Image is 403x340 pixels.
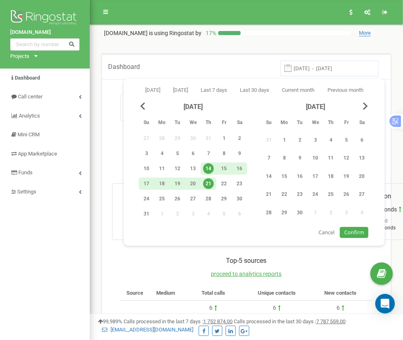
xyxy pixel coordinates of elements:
[218,117,230,129] abbr: Friday
[139,208,154,220] div: Sun Aug 31, 2025
[325,171,336,182] div: 18
[279,189,290,200] div: 22
[170,162,185,175] div: Tue Aug 12, 2025
[232,162,247,175] div: Sat Aug 16, 2025
[124,318,232,324] span: Calls processed in the last 7 days :
[19,113,40,119] span: Analytics
[188,148,198,159] div: 6
[356,171,367,182] div: 20
[292,187,308,202] div: Tue Sep 23, 2025
[188,193,198,204] div: 27
[234,133,245,144] div: 2
[203,178,214,189] div: 21
[279,207,290,218] div: 29
[323,132,339,147] div: Thu Sep 4, 2025
[139,162,154,175] div: Sun Aug 10, 2025
[261,169,277,184] div: Sun Sep 14, 2025
[354,132,370,147] div: Sat Sep 6, 2025
[201,178,216,190] div: Thu Aug 21, 2025
[324,290,356,296] span: New contacts
[201,147,216,160] div: Thu Aug 7, 2025
[323,187,339,202] div: Thu Sep 25, 2025
[216,178,232,190] div: Fri Aug 22, 2025
[277,151,292,166] div: Mon Sep 8, 2025
[279,153,290,163] div: 8
[201,29,218,37] p: 17 %
[316,318,345,324] u: 7 787 559,00
[18,93,42,100] span: Call center
[354,169,370,184] div: Sat Sep 20, 2025
[140,117,153,129] abbr: Sunday
[108,63,140,71] span: Dashboard
[157,178,167,189] div: 18
[341,189,352,200] div: 26
[202,117,215,129] abbr: Thursday
[219,178,229,189] div: 22
[356,135,367,145] div: 6
[170,147,185,160] div: Tue Aug 5, 2025
[309,117,321,129] abbr: Wednesday
[154,147,170,160] div: Mon Aug 4, 2025
[257,313,293,319] span: previous period:
[263,189,274,200] div: 21
[277,169,292,184] div: Mon Sep 15, 2025
[149,30,201,36] span: is using Ringostat by
[320,313,356,319] span: previous period:
[10,53,29,60] div: Projects
[282,87,314,93] span: Current month
[232,147,247,160] div: Sat Aug 9, 2025
[219,193,229,204] div: 29
[354,151,370,166] div: Sat Sep 13, 2025
[201,162,216,175] div: Thu Aug 14, 2025
[310,189,321,200] div: 24
[10,8,80,29] img: Ringostat logo
[263,153,274,163] div: 7
[216,132,232,144] div: Fri Aug 1, 2025
[323,151,339,166] div: Thu Sep 11, 2025
[10,38,80,51] input: Search by number
[354,187,370,202] div: Sat Sep 27, 2025
[308,132,323,147] div: Wed Sep 3, 2025
[261,187,277,202] div: Sun Sep 21, 2025
[319,313,363,319] span: ( 3 )
[341,171,352,182] div: 19
[323,169,339,184] div: Thu Sep 18, 2025
[203,193,214,204] div: 28
[341,153,352,163] div: 12
[203,318,232,324] u: 1 752 874,00
[234,148,245,159] div: 9
[261,102,370,112] div: [DATE]
[156,290,175,296] span: Medium
[292,169,308,184] div: Tue Sep 16, 2025
[294,117,306,129] abbr: Tuesday
[157,163,167,174] div: 11
[98,318,122,324] span: 99,989%
[325,189,336,200] div: 25
[277,187,292,202] div: Mon Sep 22, 2025
[233,117,246,129] abbr: Saturday
[209,304,213,312] div: 6
[277,205,292,220] div: Mon Sep 29, 2025
[145,87,160,93] span: [DATE]
[339,132,354,147] div: Fri Sep 5, 2025
[341,135,352,145] div: 5
[339,169,354,184] div: Fri Sep 19, 2025
[294,153,305,163] div: 9
[104,29,201,37] p: [DOMAIN_NAME]
[337,304,340,312] div: 6
[278,117,290,129] abbr: Monday
[15,75,40,81] span: Dashboard
[188,163,198,174] div: 13
[240,87,269,93] span: Last 30 days
[185,147,201,160] div: Wed Aug 6, 2025
[314,227,339,238] button: Cancel
[139,147,154,160] div: Sun Aug 3, 2025
[292,151,308,166] div: Tue Sep 9, 2025
[216,147,232,160] div: Fri Aug 8, 2025
[232,193,247,205] div: Sat Aug 30, 2025
[211,271,282,277] a: proceed to analytics reports
[292,132,308,147] div: Tue Sep 2, 2025
[139,178,154,190] div: Sun Aug 17, 2025
[234,318,345,324] span: Calls processed in the last 30 days :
